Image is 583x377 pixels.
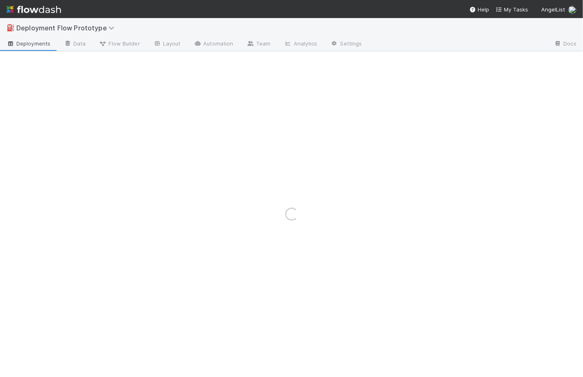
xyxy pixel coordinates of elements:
[147,38,187,51] a: Layout
[496,5,528,14] a: My Tasks
[568,6,576,14] img: avatar_7e1c67d1-c55a-4d71-9394-c171c6adeb61.png
[57,38,92,51] a: Data
[93,38,147,51] a: Flow Builder
[7,24,15,31] span: ⛽
[7,2,61,16] img: logo-inverted-e16ddd16eac7371096b0.svg
[187,38,240,51] a: Automation
[99,39,140,48] span: Flow Builder
[541,6,565,13] span: AngelList
[16,24,118,32] span: Deployment Flow Prototype
[240,38,277,51] a: Team
[496,6,528,13] span: My Tasks
[547,38,583,51] a: Docs
[324,38,369,51] a: Settings
[470,5,489,14] div: Help
[7,39,50,48] span: Deployments
[277,38,324,51] a: Analytics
